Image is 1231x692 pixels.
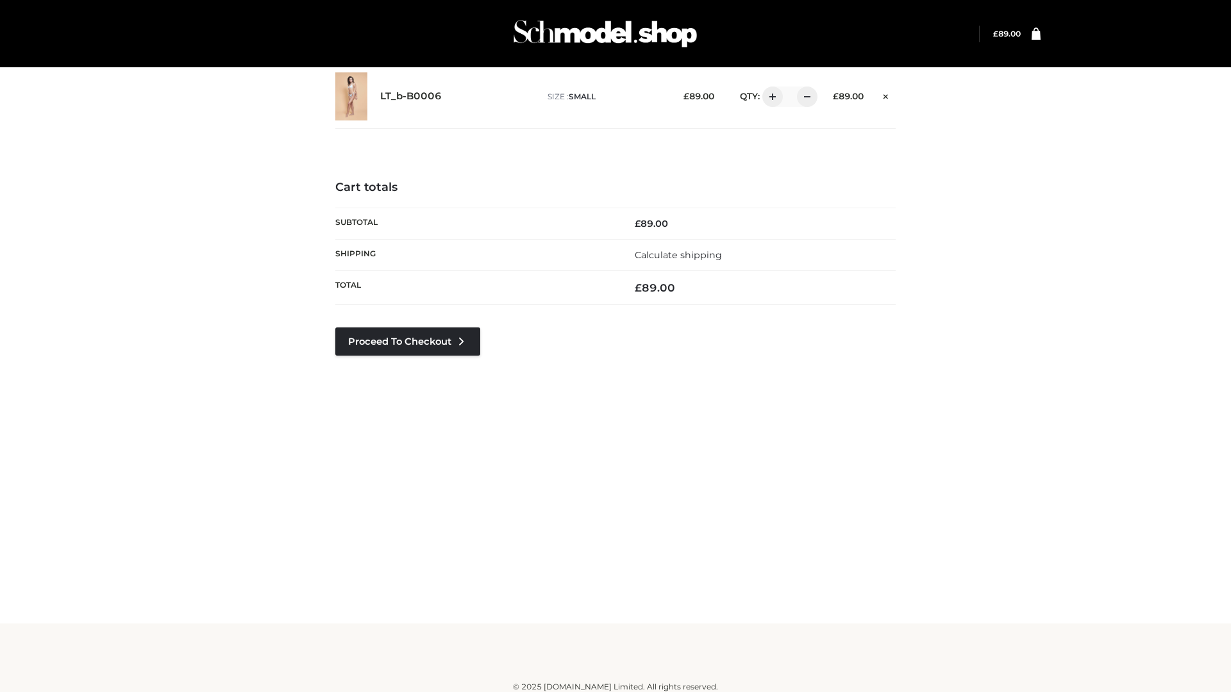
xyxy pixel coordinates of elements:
bdi: 89.00 [993,29,1021,38]
th: Subtotal [335,208,615,239]
span: £ [833,91,839,101]
span: £ [635,218,641,229]
a: Proceed to Checkout [335,327,480,356]
h4: Cart totals [335,181,896,195]
bdi: 89.00 [635,281,675,294]
a: LT_b-B0006 [380,90,442,103]
bdi: 89.00 [833,91,864,101]
bdi: 89.00 [635,218,668,229]
a: Calculate shipping [635,249,722,261]
th: Total [335,271,615,305]
bdi: 89.00 [683,91,714,101]
a: Remove this item [876,86,896,103]
span: £ [993,29,998,38]
div: QTY: [727,86,813,107]
a: £89.00 [993,29,1021,38]
span: £ [683,91,689,101]
span: £ [635,281,642,294]
img: Schmodel Admin 964 [509,8,701,59]
span: SMALL [569,92,596,101]
p: size : [548,91,664,103]
th: Shipping [335,239,615,270]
